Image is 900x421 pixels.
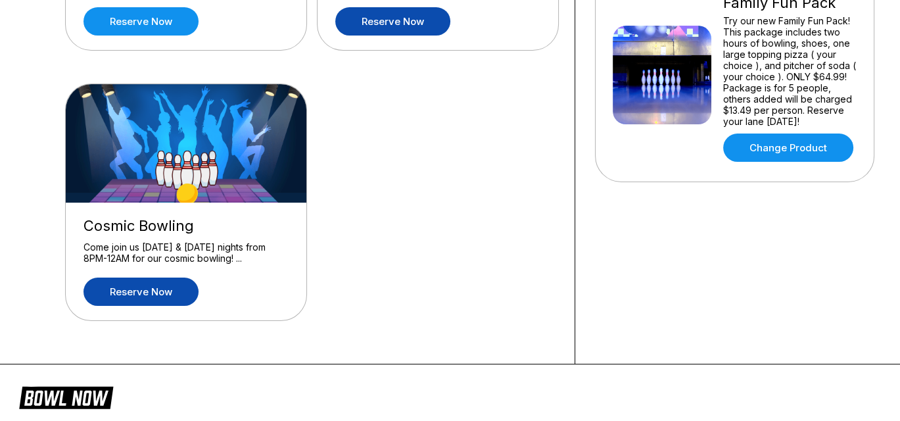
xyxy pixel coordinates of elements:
div: Cosmic Bowling [83,217,289,235]
img: Cosmic Bowling [66,84,308,203]
a: Reserve now [335,7,450,36]
img: Family Fun Pack [613,26,711,124]
a: Reserve now [83,278,199,306]
a: Reserve now [83,7,199,36]
div: Try our new Family Fun Pack! This package includes two hours of bowling, shoes, one large topping... [723,15,857,127]
div: Come join us [DATE] & [DATE] nights from 8PM-12AM for our cosmic bowling! ... [83,241,289,264]
a: Change Product [723,134,853,162]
